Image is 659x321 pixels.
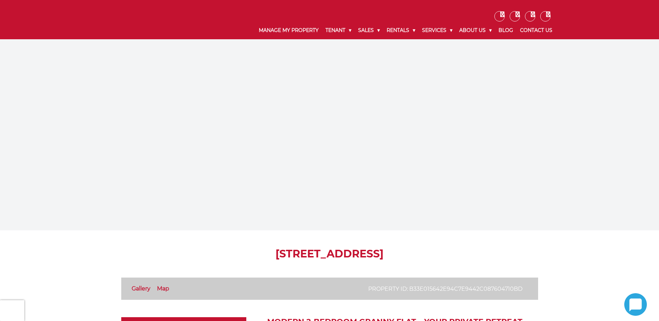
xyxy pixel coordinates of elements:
img: Noonan Real Estate Agency [103,10,170,29]
a: About Us [456,22,495,39]
a: Tenant [322,22,355,39]
a: Sales [355,22,383,39]
a: Contact Us [517,22,556,39]
h1: [STREET_ADDRESS] [121,248,538,260]
a: Services [419,22,456,39]
a: Manage My Property [255,22,322,39]
img: Arrow slider [505,116,529,139]
img: Arrow slider [130,116,154,139]
a: Rentals [383,22,419,39]
p: Property ID: b33e015642e94c7e9442c087604710bd [368,285,522,293]
a: Map [157,285,169,292]
a: Gallery [132,285,150,292]
a: Blog [495,22,517,39]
